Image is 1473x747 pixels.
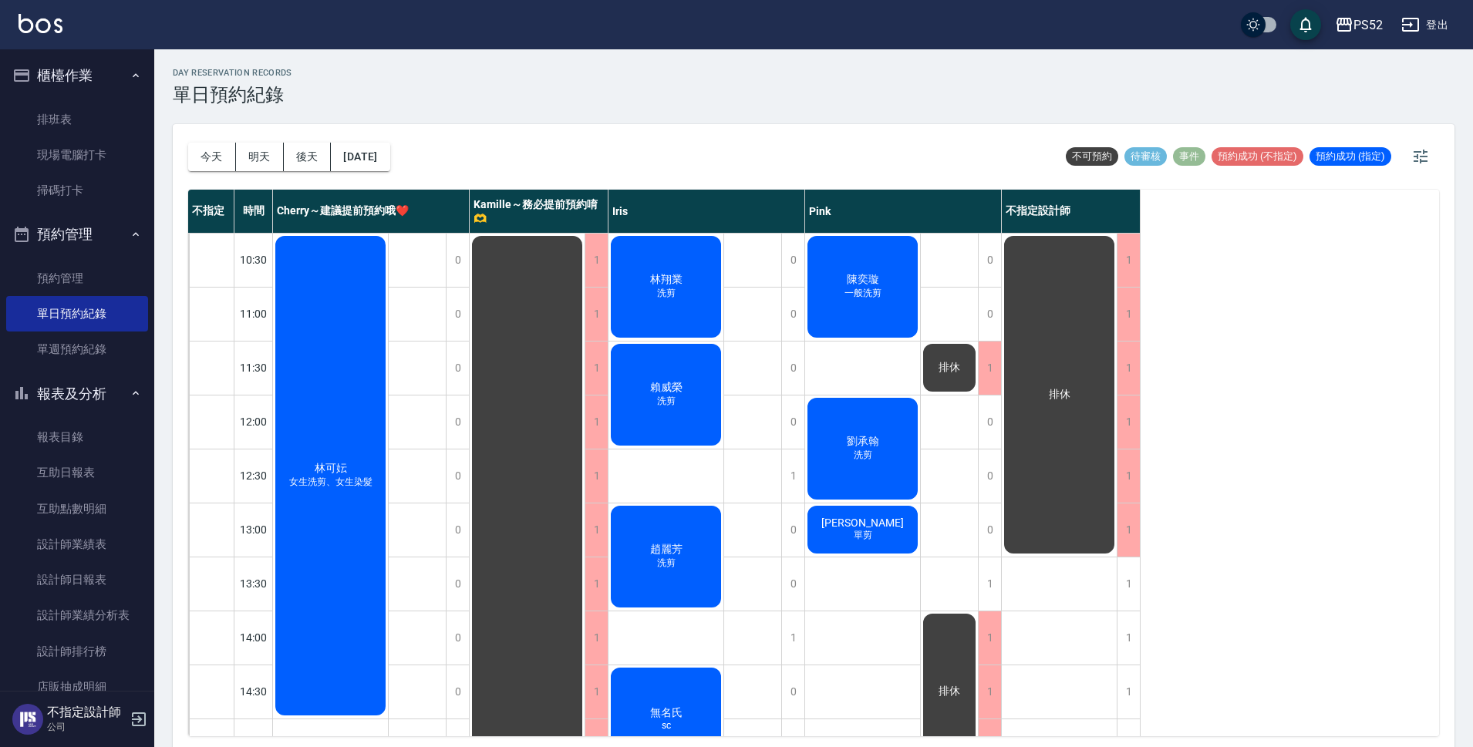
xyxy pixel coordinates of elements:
div: 1 [781,449,804,503]
div: Pink [805,190,1002,233]
div: 1 [1117,288,1140,341]
a: 單週預約紀錄 [6,331,148,367]
div: 1 [585,395,608,449]
h5: 不指定設計師 [47,705,126,720]
div: 0 [446,611,469,665]
div: 1 [1117,665,1140,718]
a: 掃碼打卡 [6,173,148,208]
span: 林翔業 [647,273,686,287]
div: 0 [781,234,804,287]
span: 事件 [1173,150,1205,163]
a: 預約管理 [6,261,148,296]
div: Cherry～建議提前預約哦❤️ [273,190,470,233]
div: 0 [446,342,469,395]
button: 櫃檯作業 [6,56,148,96]
div: 10:30 [234,233,273,287]
div: 時間 [234,190,273,233]
span: sc [659,720,674,731]
span: 排休 [935,685,963,698]
div: 1 [978,665,1001,718]
div: 0 [446,557,469,611]
div: 0 [446,503,469,557]
span: 待審核 [1124,150,1167,163]
div: PS52 [1353,15,1383,35]
div: 0 [978,449,1001,503]
img: Person [12,704,43,735]
span: 劉承翰 [844,435,882,449]
div: 0 [781,342,804,395]
p: 公司 [47,720,126,734]
a: 設計師業績分析表 [6,597,148,633]
div: 13:00 [234,503,273,557]
a: 互助點數明細 [6,491,148,527]
div: 11:00 [234,287,273,341]
div: 0 [781,395,804,449]
div: 0 [446,665,469,718]
div: 13:30 [234,557,273,611]
button: [DATE] [331,143,389,171]
a: 設計師排行榜 [6,634,148,669]
span: 洗剪 [851,449,875,462]
div: 1 [1117,234,1140,287]
a: 店販抽成明細 [6,669,148,705]
button: 後天 [284,143,332,171]
img: Logo [19,14,62,33]
span: 陳奕璇 [844,273,882,287]
div: 0 [446,288,469,341]
span: 女生洗剪、女生染髮 [286,476,376,489]
div: 1 [585,449,608,503]
a: 設計師業績表 [6,527,148,562]
a: 排班表 [6,102,148,137]
div: 1 [585,503,608,557]
span: 洗剪 [654,395,679,408]
div: 0 [446,449,469,503]
div: 1 [1117,557,1140,611]
div: 1 [585,665,608,718]
button: 今天 [188,143,236,171]
span: 賴威榮 [647,381,686,395]
span: 一般洗剪 [841,287,885,300]
div: 0 [978,503,1001,557]
div: 0 [781,665,804,718]
div: 14:00 [234,611,273,665]
a: 單日預約紀錄 [6,296,148,331]
div: 不指定設計師 [1002,190,1141,233]
span: 洗剪 [654,287,679,300]
button: 明天 [236,143,284,171]
div: 0 [978,395,1001,449]
a: 設計師日報表 [6,562,148,597]
div: 1 [1117,395,1140,449]
div: 0 [446,234,469,287]
div: 1 [781,611,804,665]
span: 單剪 [851,529,875,542]
div: 1 [585,288,608,341]
div: 1 [1117,503,1140,557]
div: 1 [978,342,1001,395]
div: Iris [608,190,805,233]
span: 不可預約 [1066,150,1118,163]
div: 1 [978,557,1001,611]
div: 1 [978,611,1001,665]
button: 登出 [1395,11,1454,39]
div: 1 [585,234,608,287]
div: 12:30 [234,449,273,503]
span: 排休 [935,361,963,375]
div: 1 [585,342,608,395]
h3: 單日預約紀錄 [173,84,292,106]
div: 0 [978,234,1001,287]
a: 現場電腦打卡 [6,137,148,173]
span: 無名氏 [647,706,686,720]
div: 1 [585,557,608,611]
div: 1 [585,611,608,665]
span: 洗剪 [654,557,679,570]
span: 林可妘 [312,462,350,476]
button: 預約管理 [6,214,148,254]
div: 0 [781,288,804,341]
div: 14:30 [234,665,273,718]
span: 預約成功 (指定) [1310,150,1391,163]
button: save [1290,9,1321,40]
a: 互助日報表 [6,455,148,490]
a: 報表目錄 [6,419,148,455]
div: 1 [1117,449,1140,503]
div: 1 [1117,342,1140,395]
